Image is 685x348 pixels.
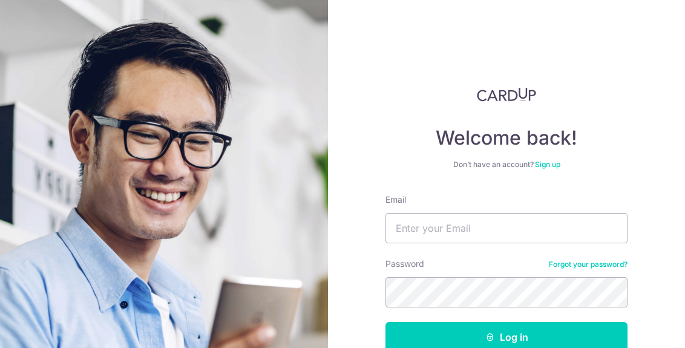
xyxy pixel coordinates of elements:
label: Password [385,258,424,270]
div: Don’t have an account? [385,160,628,169]
label: Email [385,194,406,206]
input: Enter your Email [385,213,628,243]
a: Forgot your password? [549,260,628,269]
a: Sign up [535,160,560,169]
h4: Welcome back! [385,126,628,150]
img: CardUp Logo [477,87,536,102]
